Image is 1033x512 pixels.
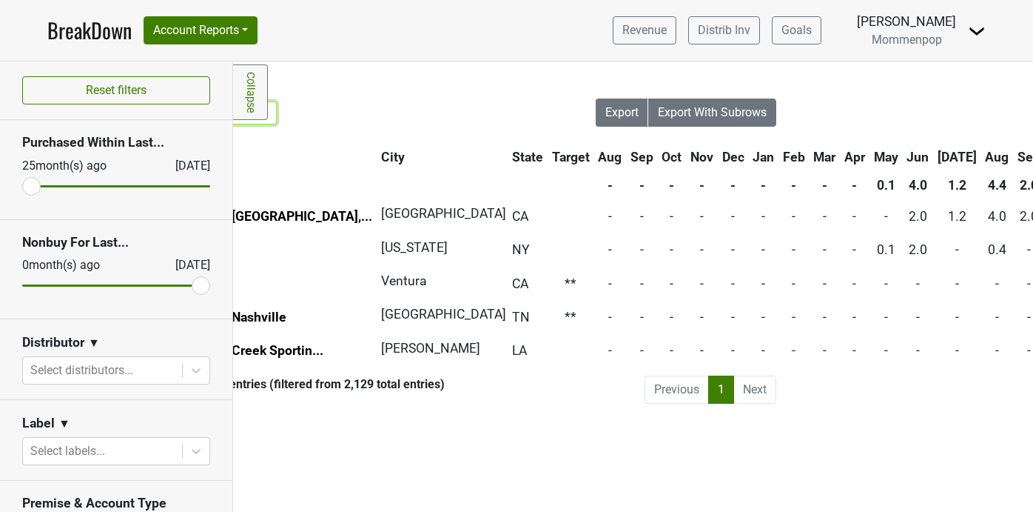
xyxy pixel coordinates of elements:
span: - [700,310,704,325]
span: 4.0 [988,209,1006,224]
th: - [779,172,809,199]
h3: Label [22,416,55,431]
th: Dec: activate to sort column ascending [719,144,748,170]
span: - [640,209,644,224]
span: - [852,242,856,257]
th: Feb: activate to sort column ascending [779,144,809,170]
div: Showing 1 to 5 of 5 entries (filtered from 2,129 total entries) [50,377,445,391]
h3: Nonbuy For Last... [22,235,210,250]
th: Jan: activate to sort column ascending [749,144,778,170]
div: 25 month(s) ago [22,157,140,175]
span: - [916,343,920,358]
span: - [1027,310,1031,325]
th: Jun: activate to sort column ascending [903,144,932,170]
th: 1.2 [934,172,980,199]
span: - [823,310,827,325]
span: 1.2 [948,209,966,224]
span: TN [512,310,530,325]
th: 4.0 [903,172,932,199]
span: - [731,209,735,224]
span: - [884,310,888,325]
span: - [792,242,795,257]
span: - [608,242,612,257]
a: [PERSON_NAME] [GEOGRAPHIC_DATA],... [129,209,372,224]
span: 0.4 [988,242,1006,257]
span: - [955,343,959,358]
button: Account Reports [144,16,258,44]
span: - [823,242,827,257]
span: - [1027,276,1031,291]
span: Mommenpop [872,33,942,47]
th: Target: activate to sort column ascending [548,144,593,170]
span: - [640,343,644,358]
span: LA [512,343,527,358]
span: - [640,276,644,291]
span: - [670,209,673,224]
th: - [719,172,748,199]
th: Mar: activate to sort column ascending [810,144,840,170]
span: - [700,276,704,291]
span: 2.0 [909,209,927,224]
span: CA [512,276,528,291]
span: - [852,209,856,224]
span: - [823,276,827,291]
span: - [761,276,765,291]
span: - [608,343,612,358]
span: - [823,343,827,358]
span: [GEOGRAPHIC_DATA] [381,307,506,322]
span: - [852,276,856,291]
span: [GEOGRAPHIC_DATA] [381,206,506,221]
span: - [640,242,644,257]
span: - [823,209,827,224]
span: - [852,310,856,325]
span: - [884,343,888,358]
span: - [608,209,612,224]
a: Collapse [233,64,268,120]
span: - [995,310,999,325]
span: - [700,242,704,257]
div: 0 month(s) ago [22,256,140,274]
span: Export [605,105,639,119]
th: 4.4 [982,172,1013,199]
span: - [995,343,999,358]
a: BreakDown [47,15,132,46]
th: Name: activate to sort column ascending [127,144,377,170]
span: - [761,209,765,224]
a: Distrib Inv [688,16,760,44]
th: Aug: activate to sort column ascending [594,144,625,170]
span: - [916,310,920,325]
th: Sep: activate to sort column ascending [627,144,657,170]
span: - [995,276,999,291]
th: - [810,172,840,199]
span: [PERSON_NAME] [381,341,480,356]
span: - [884,209,888,224]
th: - [841,172,869,199]
div: [DATE] [162,256,210,274]
th: May: activate to sort column ascending [870,144,902,170]
span: - [731,242,735,257]
button: Export [596,99,649,127]
a: Goals [772,16,821,44]
span: CA [512,209,528,224]
th: Jul: activate to sort column ascending [934,144,980,170]
span: - [731,276,735,291]
span: - [1027,242,1031,257]
img: Dropdown Menu [968,22,986,40]
span: NY [512,242,530,257]
div: [DATE] [162,157,210,175]
span: ▼ [58,415,70,433]
th: - [659,172,686,199]
h3: Premise & Account Type [22,496,210,511]
span: - [884,276,888,291]
span: 0.1 [877,242,895,257]
span: 2.0 [909,242,927,257]
span: - [955,242,959,257]
th: Aug: activate to sort column ascending [982,144,1013,170]
span: - [792,310,795,325]
span: - [761,310,765,325]
th: Apr: activate to sort column ascending [841,144,869,170]
th: 0.1 [870,172,902,199]
th: Nov: activate to sort column ascending [687,144,717,170]
span: Ventura [381,273,427,288]
button: Export With Subrows [648,99,776,127]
